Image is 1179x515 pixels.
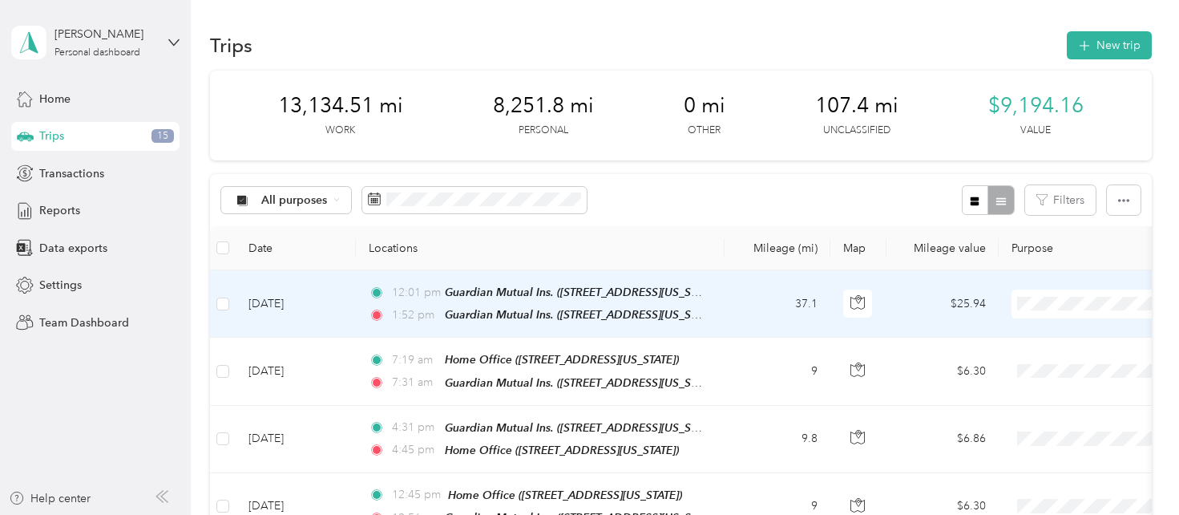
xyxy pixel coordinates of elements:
span: 12:45 pm [392,486,441,504]
span: 15 [151,129,174,144]
p: Work [325,124,355,138]
td: $6.30 [886,338,999,405]
div: Personal dashboard [55,48,140,58]
span: Settings [39,277,82,294]
span: Trips [39,128,64,144]
td: [DATE] [236,270,356,338]
h1: Trips [210,37,252,54]
p: Unclassified [823,124,890,138]
span: Guardian Mutual Ins. ([STREET_ADDRESS][US_STATE]) [445,308,721,322]
span: All purposes [261,195,328,206]
div: [PERSON_NAME] [55,26,155,43]
span: Reports [39,202,80,219]
span: Guardian Mutual Ins. ([STREET_ADDRESS][US_STATE]) [445,376,721,390]
span: 13,134.51 mi [278,93,403,119]
td: 37.1 [725,270,830,338]
button: Help center [9,490,91,507]
th: Date [236,226,356,270]
span: Data exports [39,240,107,257]
span: 7:19 am [392,351,438,369]
th: Locations [356,226,725,270]
td: 9 [725,338,830,405]
td: $6.86 [886,406,999,473]
td: 9.8 [725,406,830,473]
span: 12:01 pm [392,284,438,302]
button: New trip [1067,31,1152,59]
span: 0 mi [684,93,725,119]
span: Home [39,91,71,107]
span: 8,251.8 mi [493,93,594,119]
span: Guardian Mutual Ins. ([STREET_ADDRESS][US_STATE]) [445,421,721,435]
span: 7:31 am [392,374,438,391]
span: 4:45 pm [392,441,438,459]
td: $25.94 [886,270,999,338]
th: Mileage (mi) [725,226,830,270]
span: Home Office ([STREET_ADDRESS][US_STATE]) [448,489,682,501]
span: 107.4 mi [815,93,898,119]
p: Value [1020,124,1051,138]
span: 1:52 pm [392,306,438,324]
span: 4:31 pm [392,419,438,436]
span: Transactions [39,165,104,182]
span: Guardian Mutual Ins. ([STREET_ADDRESS][US_STATE]) [445,286,721,299]
td: [DATE] [236,338,356,405]
span: Team Dashboard [39,314,129,331]
th: Mileage value [886,226,999,270]
iframe: Everlance-gr Chat Button Frame [1089,425,1179,515]
span: $9,194.16 [988,93,1084,119]
p: Other [688,124,721,138]
button: Filters [1025,185,1096,215]
span: Home Office ([STREET_ADDRESS][US_STATE]) [445,353,679,366]
td: [DATE] [236,406,356,473]
span: Home Office ([STREET_ADDRESS][US_STATE]) [445,444,679,456]
p: Personal [519,124,568,138]
th: Map [830,226,886,270]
